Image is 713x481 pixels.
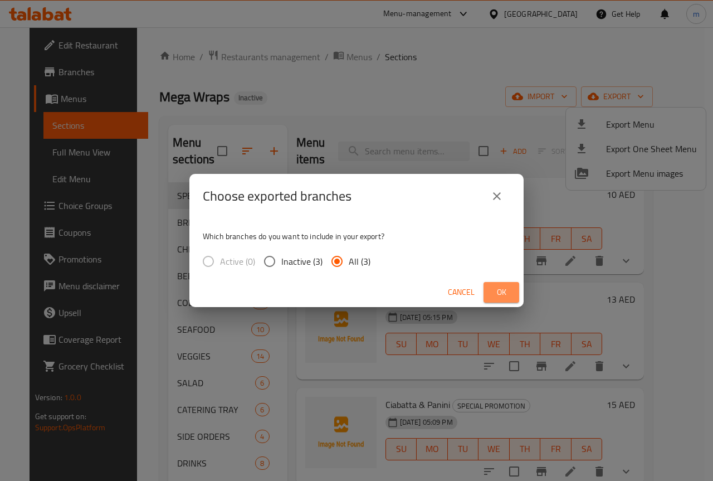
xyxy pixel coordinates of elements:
span: Cancel [448,285,475,299]
button: Cancel [443,282,479,303]
span: Inactive (3) [281,255,323,268]
span: Ok [492,285,510,299]
button: close [484,183,510,210]
h2: Choose exported branches [203,187,351,205]
span: Active (0) [220,255,255,268]
button: Ok [484,282,519,303]
span: All (3) [349,255,370,268]
p: Which branches do you want to include in your export? [203,231,510,242]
